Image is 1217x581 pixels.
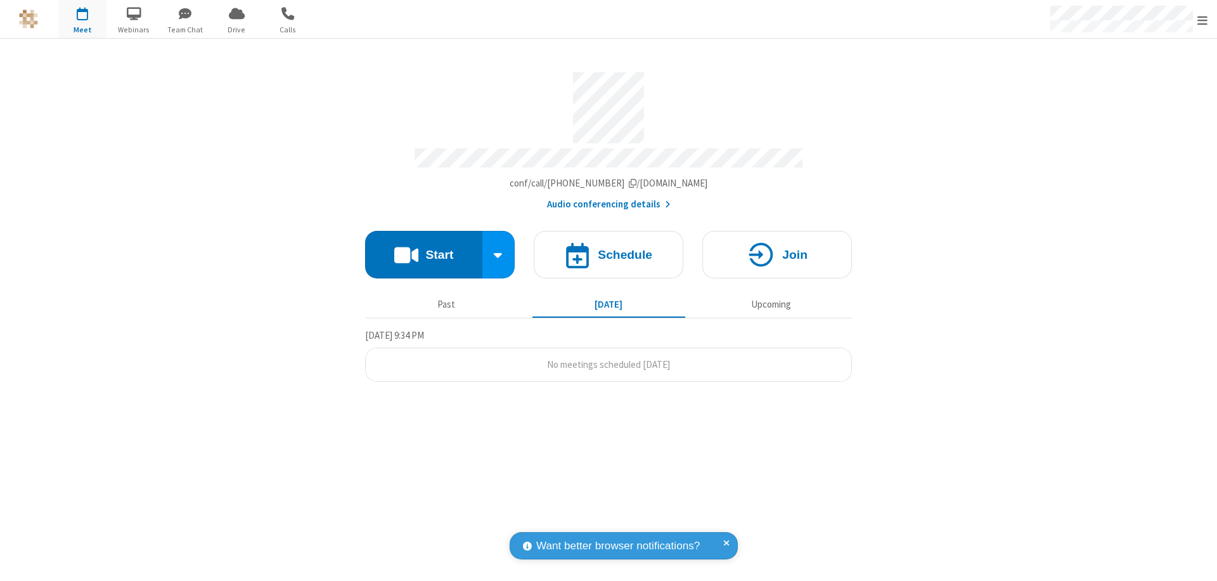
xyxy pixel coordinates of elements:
[370,292,523,317] button: Past
[482,231,515,278] div: Start conference options
[598,249,652,261] h4: Schedule
[702,231,852,278] button: Join
[365,231,482,278] button: Start
[425,249,453,261] h4: Start
[264,24,312,36] span: Calls
[19,10,38,29] img: QA Selenium DO NOT DELETE OR CHANGE
[510,177,708,189] span: Copy my meeting room link
[536,538,700,554] span: Want better browser notifications?
[213,24,261,36] span: Drive
[547,358,670,370] span: No meetings scheduled [DATE]
[365,63,852,212] section: Account details
[59,24,106,36] span: Meet
[110,24,158,36] span: Webinars
[162,24,209,36] span: Team Chat
[365,329,424,341] span: [DATE] 9:34 PM
[365,328,852,382] section: Today's Meetings
[534,231,683,278] button: Schedule
[695,292,847,317] button: Upcoming
[782,249,808,261] h4: Join
[510,176,708,191] button: Copy my meeting room linkCopy my meeting room link
[547,197,671,212] button: Audio conferencing details
[532,292,685,317] button: [DATE]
